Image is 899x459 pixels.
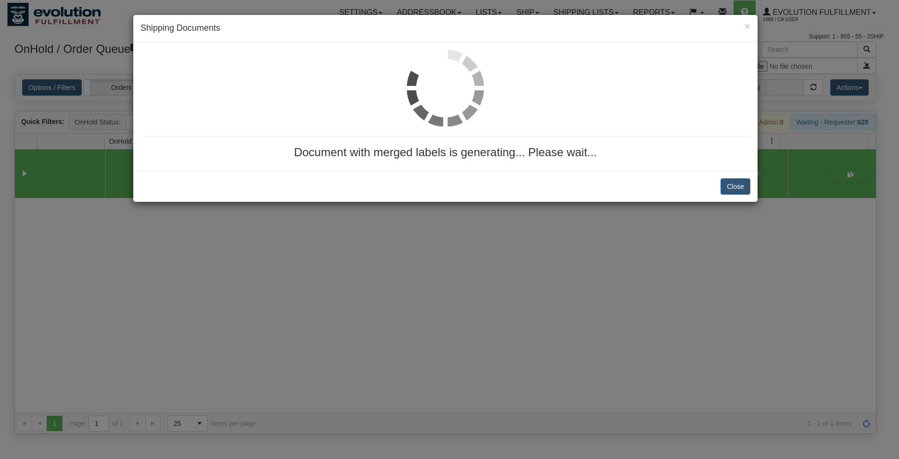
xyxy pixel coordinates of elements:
[745,21,750,31] button: Close
[140,146,750,159] h3: Document with merged labels is generating... Please wait...
[721,178,750,195] button: Close
[140,22,750,35] h4: Shipping Documents
[745,21,750,32] span: ×
[407,50,484,126] img: loader.gif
